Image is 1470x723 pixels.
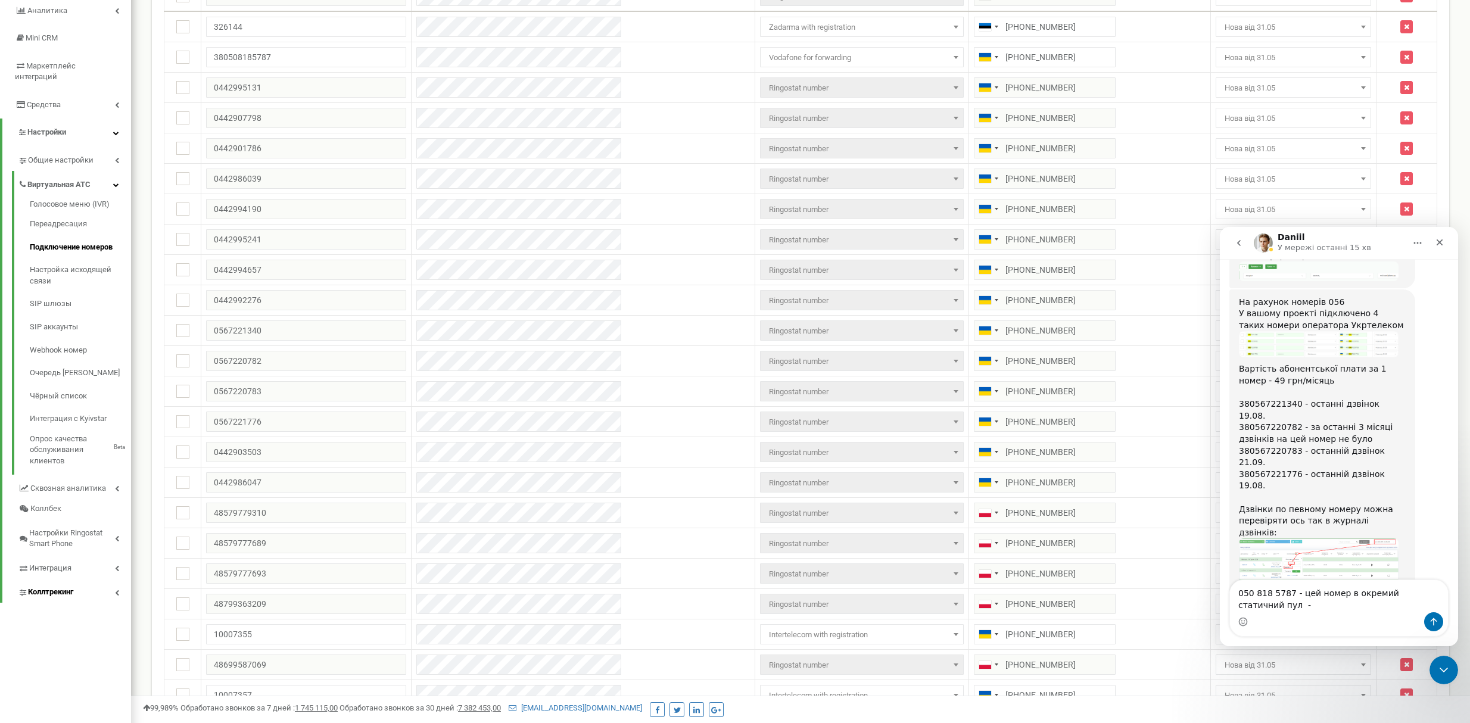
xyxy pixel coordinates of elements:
[764,444,960,461] span: Ringostat number
[340,703,501,712] span: Обработано звонков за 30 дней :
[974,685,1002,705] div: Telephone country code
[760,655,964,675] span: Ringostat number
[974,533,1116,553] input: 512 345 678
[1220,201,1367,218] span: Нова від 31.05
[764,627,960,643] span: Intertelecom with registration
[974,655,1116,675] input: 512 345 678
[760,503,964,523] span: Ringostat number
[30,339,131,362] a: Webhook номер
[26,33,58,42] span: Mini CRM
[760,351,964,371] span: Ringostat number
[974,351,1002,370] div: Telephone country code
[1216,290,1371,310] span: Нова від 31.05
[764,80,960,96] span: Ringostat number
[1216,594,1371,614] span: Нова від 31.05
[1220,687,1367,704] span: Нова від 31.05
[18,171,131,195] a: Виртуальная АТС
[974,138,1116,158] input: 050 123 4567
[1216,320,1371,341] span: Нова від 31.05
[760,472,964,493] span: Ringostat number
[760,442,964,462] span: Ringostat number
[974,47,1116,67] input: 050 123 4567
[974,442,1116,462] input: 050 123 4567
[30,236,131,259] a: Подключение номеров
[974,230,1002,249] div: Telephone country code
[1220,80,1367,96] span: Нова від 31.05
[760,685,964,705] span: Intertelecom with registration
[760,594,964,614] span: Ringostat number
[18,475,131,499] a: Сквозная аналитика
[1220,227,1458,646] iframe: Intercom live chat
[974,108,1116,128] input: 050 123 4567
[30,503,61,515] span: Коллбек
[760,290,964,310] span: Ringostat number
[760,533,964,553] span: Ringostat number
[974,624,1116,644] input: 050 123 4567
[764,323,960,339] span: Ringostat number
[18,519,131,554] a: Настройки Ringostat Smart Phone
[30,199,131,213] a: Голосовое меню (IVR)
[27,6,67,15] span: Аналитика
[1216,533,1371,553] span: Нова від 31.05
[760,47,964,67] span: Vodafone for forwarding
[764,505,960,522] span: Ringostat number
[974,381,1116,401] input: 050 123 4567
[1216,260,1371,280] span: Нова від 31.05
[1220,141,1367,157] span: Нова від 31.05
[974,260,1002,279] div: Telephone country code
[458,703,501,712] u: 7 382 453,00
[27,127,66,136] span: Настройки
[1216,17,1371,37] span: Нова від 31.05
[764,566,960,582] span: Ringostat number
[30,258,131,292] a: Настройка исходящей связи
[1216,199,1371,219] span: Нова від 31.05
[1216,169,1371,189] span: Нова від 31.05
[27,179,91,191] span: Виртуальная АТС
[974,685,1116,705] input: 050 123 4567
[760,77,964,98] span: Ringostat number
[764,687,960,704] span: Intertelecom with registration
[764,262,960,279] span: Ringostat number
[974,260,1116,280] input: 050 123 4567
[1216,47,1371,67] span: Нова від 31.05
[30,213,131,236] a: Переадресация
[1216,655,1371,675] span: Нова від 31.05
[974,594,1116,614] input: 512 345 678
[764,414,960,431] span: Ringostat number
[28,155,94,166] span: Общие настройки
[1216,442,1371,462] span: Дяченко Евгений
[764,201,960,218] span: Ringostat number
[1429,656,1458,684] iframe: Intercom live chat
[30,316,131,339] a: SIP аккаунты
[974,503,1002,522] div: Telephone country code
[974,564,1002,583] div: Telephone country code
[974,200,1002,219] div: Telephone country code
[764,49,960,66] span: Vodafone for forwarding
[760,17,964,37] span: Zadarma with registration
[1216,503,1371,523] span: Нова від 31.05
[27,100,61,109] span: Средства
[974,48,1002,67] div: Telephone country code
[295,703,338,712] u: 1 745 115,00
[30,292,131,316] a: SIP шлюзы
[1216,381,1371,401] span: Нова від 31.05
[1216,472,1371,493] span: Павло Косовський
[143,703,179,712] span: 99,989%
[760,381,964,401] span: Ringostat number
[974,17,1116,37] input: 5123 4567
[764,596,960,613] span: Ringostat number
[18,554,131,579] a: Интеграция
[30,385,131,408] a: Чёрный список
[1216,229,1371,250] span: Нова від 31.05
[974,199,1116,219] input: 050 123 4567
